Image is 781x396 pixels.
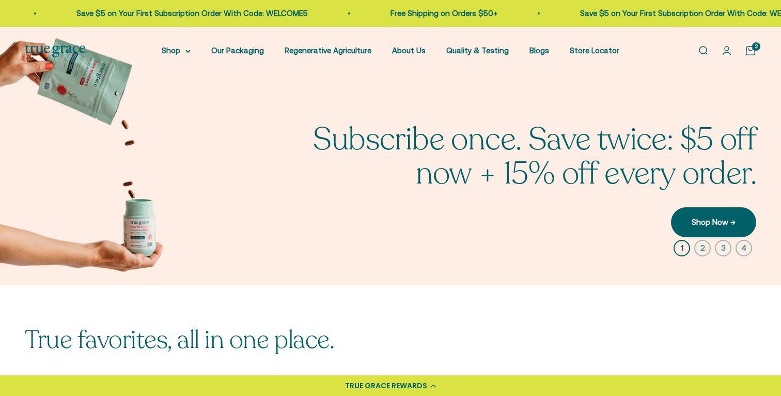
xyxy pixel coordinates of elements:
a: Store Locator [570,46,619,55]
a: Free Shipping on Orders $50+ [390,9,497,18]
split-lines: True favorites, all in one place. [25,323,334,357]
button: 3 [715,240,731,256]
a: Shop Now → [671,207,756,237]
a: Regenerative Agriculture [285,46,371,55]
p: Save $5 on Your First Subscription Order With Code: WELCOME5 [76,7,307,20]
button: 2 [694,240,711,256]
div: TRUE GRACE REWARDS [345,380,427,391]
cart-count: 2 [752,42,760,51]
a: Our Packaging [211,46,264,55]
a: Blogs [529,46,549,55]
a: Quality & Testing [446,46,509,55]
summary: Shop [162,44,191,57]
button: 4 [736,240,752,256]
a: About Us [392,46,426,55]
button: 1 [674,240,690,256]
split-lines: Subscribe once. Save twice: $5 off now + 15% off every order. [313,118,756,195]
